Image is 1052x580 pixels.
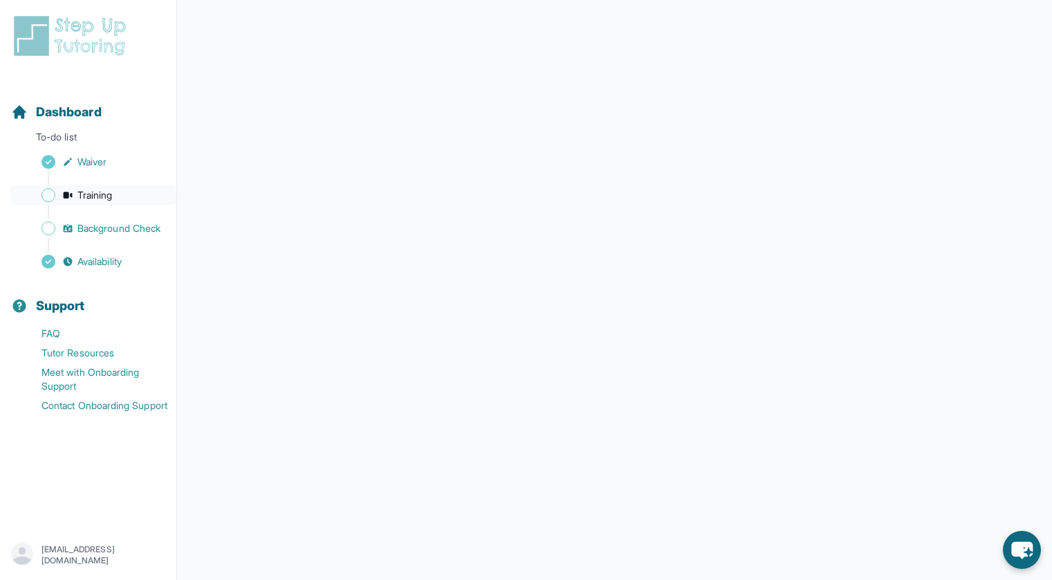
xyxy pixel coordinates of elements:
button: Dashboard [6,80,171,127]
a: FAQ [11,324,176,343]
button: chat-button [1003,531,1041,569]
button: Support [6,274,171,321]
a: Tutor Resources [11,343,176,363]
span: Waiver [77,155,107,169]
a: Background Check [11,219,176,238]
a: Availability [11,252,176,271]
p: To-do list [6,130,171,149]
span: Availability [77,255,122,269]
a: Meet with Onboarding Support [11,363,176,396]
a: Waiver [11,152,176,172]
a: Dashboard [11,102,102,122]
button: [EMAIL_ADDRESS][DOMAIN_NAME] [11,543,165,568]
span: Support [36,296,85,316]
a: Contact Onboarding Support [11,396,176,415]
span: Background Check [77,221,160,235]
a: Training [11,185,176,205]
span: Dashboard [36,102,102,122]
img: logo [11,14,134,58]
span: Training [77,188,113,202]
p: [EMAIL_ADDRESS][DOMAIN_NAME] [41,544,165,566]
